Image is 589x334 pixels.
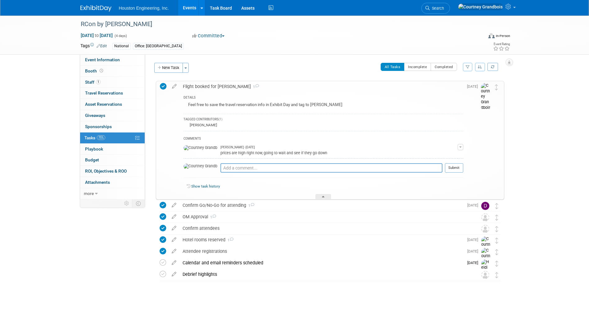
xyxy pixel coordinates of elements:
[446,32,510,42] div: Event Format
[488,33,495,38] img: Format-Inperson.png
[80,5,111,12] img: ExhibitDay
[85,80,101,85] span: Staff
[85,102,122,107] span: Asset Reservations
[133,43,184,49] div: Office: [GEOGRAPHIC_DATA]
[481,83,490,110] img: Courtney Grandbois
[183,101,463,110] div: Feel free to save the travel reservation info in Exhibit Day and tag to [PERSON_NAME]
[467,84,481,89] span: [DATE]
[80,110,145,121] a: Giveaways
[487,63,498,71] a: Refresh
[445,163,463,173] button: Submit
[179,211,469,222] div: OM Approval
[481,271,489,279] img: Unassigned
[188,123,217,127] div: [PERSON_NAME]
[80,88,145,99] a: Travel Reservations
[481,248,491,275] img: Courtney Grandbois
[467,249,481,253] span: [DATE]
[85,57,120,62] span: Event Information
[94,33,100,38] span: to
[495,249,498,255] i: Move task
[220,145,255,150] span: [PERSON_NAME] - [DATE]
[183,164,217,169] img: Courtney Grandbois
[169,248,179,254] a: edit
[481,225,489,233] img: Unassigned
[85,157,99,162] span: Budget
[179,223,469,234] div: Confirm attendees
[220,150,458,155] div: prices are high right now, going to wait and see if they go down
[496,34,510,38] div: In-Person
[179,234,464,245] div: Hotel rooms reserved
[404,63,431,71] button: Incomplete
[180,81,463,92] div: Flight booked for [PERSON_NAME]
[121,199,132,207] td: Personalize Event Tab Strip
[183,95,463,101] div: DETAILS
[225,238,233,242] span: 1
[493,43,510,46] div: Event Rating
[190,33,227,39] button: Committed
[80,155,145,165] a: Budget
[85,68,104,73] span: Booth
[495,261,498,267] i: Move task
[85,90,123,95] span: Travel Reservations
[495,215,498,220] i: Move task
[84,191,94,196] span: more
[132,199,145,207] td: Toggle Event Tabs
[169,271,179,277] a: edit
[80,43,107,50] td: Tags
[169,214,179,220] a: edit
[495,203,498,209] i: Move task
[495,238,498,244] i: Move task
[80,77,145,88] a: Staff1
[481,202,489,210] img: Dennis McAlpine
[183,136,463,142] div: COMMENTS
[431,63,457,71] button: Completed
[80,166,145,177] a: ROI, Objectives & ROO
[169,84,180,89] a: edit
[179,269,469,280] div: Debrief highlights
[169,260,179,266] a: edit
[80,144,145,155] a: Playbook
[179,246,464,257] div: Attendee registrations
[97,44,107,48] a: Edit
[179,200,464,211] div: Confirm Go/No-Go for attending
[154,63,183,73] button: New Task
[80,54,145,65] a: Event Information
[80,177,145,188] a: Attachments
[169,202,179,208] a: edit
[430,6,444,11] span: Search
[96,80,101,84] span: 1
[467,261,481,265] span: [DATE]
[97,135,105,140] span: 75%
[183,117,463,123] div: TAGGED CONTRIBUTORS
[481,236,491,264] img: Courtney Grandbois
[421,3,450,14] a: Search
[495,84,498,90] i: Move task
[85,113,105,118] span: Giveaways
[80,188,145,199] a: more
[112,43,131,49] div: National
[85,169,127,174] span: ROI, Objectives & ROO
[219,118,222,121] span: (1)
[80,66,145,77] a: Booth
[169,237,179,243] a: edit
[251,85,259,89] span: 1
[169,225,179,231] a: edit
[98,68,104,73] span: Booth not reserved yet
[246,204,254,208] span: 1
[467,203,481,207] span: [DATE]
[179,257,464,268] div: Calendar and email reminders scheduled
[85,180,110,185] span: Attachments
[458,3,503,10] img: Courtney Grandbois
[84,135,105,140] span: Tasks
[119,6,169,11] span: Houston Engineering, Inc.
[481,213,489,221] img: Unassigned
[85,146,103,151] span: Playbook
[481,259,491,281] img: Heidi Joarnt
[467,238,481,242] span: [DATE]
[183,145,217,151] img: Courtney Grandbois
[114,34,127,38] span: (4 days)
[80,121,145,132] a: Sponsorships
[495,226,498,232] i: Move task
[191,184,220,188] a: Show task history
[495,272,498,278] i: Move task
